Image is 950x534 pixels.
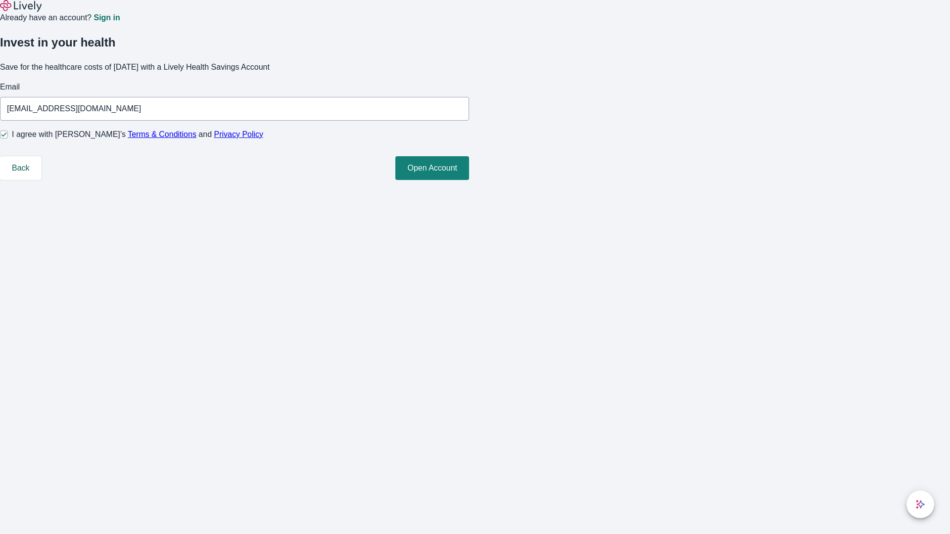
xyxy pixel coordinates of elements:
a: Sign in [94,14,120,22]
a: Terms & Conditions [128,130,196,138]
span: I agree with [PERSON_NAME]’s and [12,129,263,140]
a: Privacy Policy [214,130,264,138]
svg: Lively AI Assistant [915,499,925,509]
button: chat [906,490,934,518]
button: Open Account [395,156,469,180]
